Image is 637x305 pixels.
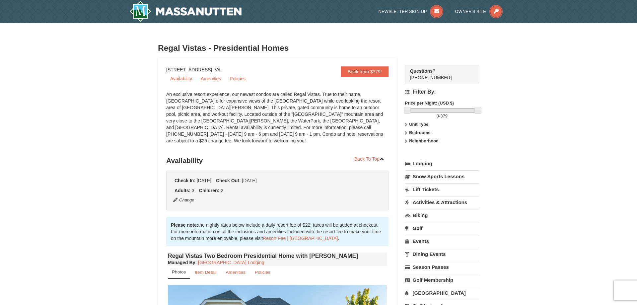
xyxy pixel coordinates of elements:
span: 379 [440,114,448,118]
small: Item Detail [195,270,216,275]
strong: Please note: [171,222,198,228]
a: Amenities [221,266,250,279]
strong: : [168,260,197,265]
a: Lodging [405,158,479,170]
strong: Bedrooms [409,130,430,135]
a: Photos [168,266,190,279]
a: Season Passes [405,261,479,273]
img: Massanutten Resort Logo [129,1,242,22]
a: Massanutten Resort [129,1,242,22]
strong: Check Out: [216,178,241,183]
span: Owner's Site [455,9,486,14]
span: 3 [192,188,194,193]
h3: Regal Vistas - Presidential Homes [158,41,479,55]
a: Item Detail [190,266,221,279]
span: 0 [437,114,439,118]
small: Photos [172,269,186,274]
a: Golf Membership [405,274,479,286]
span: Managed By [168,260,195,265]
strong: Neighborhood [409,138,439,143]
h4: Filter By: [405,89,479,95]
a: Events [405,235,479,247]
span: Newsletter Sign Up [379,9,427,14]
a: Policies [250,266,275,279]
strong: Adults: [175,188,190,193]
strong: Price per Night: (USD $) [405,101,454,106]
div: An exclusive resort experience, our newest condos are called Regal Vistas. True to their name, [G... [166,91,389,151]
a: Lift Tickets [405,183,479,195]
a: Snow Sports Lessons [405,170,479,183]
a: Golf [405,222,479,234]
a: [GEOGRAPHIC_DATA] Lodging [198,260,264,265]
div: the nightly rates below include a daily resort fee of $22, taxes will be added at checkout. For m... [166,217,389,246]
a: Amenities [197,74,225,84]
strong: Children: [199,188,219,193]
strong: Check In: [175,178,195,183]
h4: Regal Vistas Two Bedroom Presidential Home with [PERSON_NAME] [168,253,387,259]
a: Resort Fee | [GEOGRAPHIC_DATA] [263,236,338,241]
a: Policies [226,74,249,84]
label: - [405,113,479,119]
small: Amenities [226,270,246,275]
a: Biking [405,209,479,221]
a: Availability [166,74,196,84]
a: Back To Top [350,154,389,164]
span: [DATE] [197,178,211,183]
span: 2 [221,188,223,193]
small: Policies [255,270,270,275]
button: Change [173,196,195,204]
strong: Questions? [410,68,436,74]
a: Activities & Attractions [405,196,479,208]
strong: Unit Type [409,122,428,127]
span: [PHONE_NUMBER] [410,68,467,80]
a: Newsletter Sign Up [379,9,444,14]
a: Book from $379! [341,66,389,77]
h3: Availability [166,154,389,167]
span: [DATE] [242,178,256,183]
a: Owner's Site [455,9,503,14]
a: Dining Events [405,248,479,260]
a: [GEOGRAPHIC_DATA] [405,287,479,299]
